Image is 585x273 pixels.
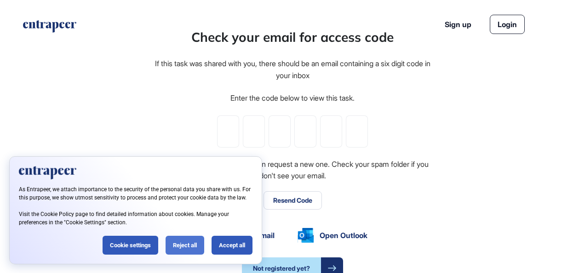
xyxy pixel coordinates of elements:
[154,58,431,81] div: If this task was shared with you, there should be an email containing a six digit code in your inbox
[22,20,77,36] a: entrapeer-logo
[490,15,525,34] a: Login
[298,228,367,243] a: Open Outlook
[445,19,471,30] a: Sign up
[264,191,322,210] button: Resend Code
[320,230,367,241] span: Open Outlook
[154,159,431,182] div: If you can't find the code, you can request a new one. Check your spam folder if you don't see yo...
[230,92,355,104] div: Enter the code below to view this task.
